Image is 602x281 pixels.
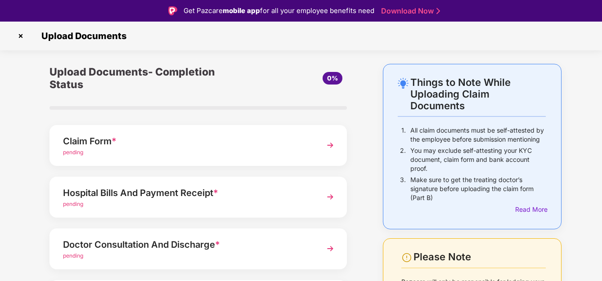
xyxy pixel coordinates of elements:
[223,6,260,15] strong: mobile app
[322,241,338,257] img: svg+xml;base64,PHN2ZyBpZD0iTmV4dCIgeG1sbnM9Imh0dHA6Ly93d3cudzMub3JnLzIwMDAvc3ZnIiB3aWR0aD0iMzYiIG...
[401,126,406,144] p: 1.
[400,146,406,173] p: 2.
[515,205,546,214] div: Read More
[398,78,409,89] img: svg+xml;base64,PHN2ZyB4bWxucz0iaHR0cDovL3d3dy53My5vcmcvMjAwMC9zdmciIHdpZHRoPSIyNC4wOTMiIGhlaWdodD...
[322,189,338,205] img: svg+xml;base64,PHN2ZyBpZD0iTmV4dCIgeG1sbnM9Imh0dHA6Ly93d3cudzMub3JnLzIwMDAvc3ZnIiB3aWR0aD0iMzYiIG...
[63,186,311,200] div: Hospital Bills And Payment Receipt
[436,6,440,16] img: Stroke
[184,5,374,16] div: Get Pazcare for all your employee benefits need
[413,251,546,263] div: Please Note
[327,74,338,82] span: 0%
[410,126,546,144] p: All claim documents must be self-attested by the employee before submission mentioning
[400,175,406,202] p: 3.
[168,6,177,15] img: Logo
[63,201,83,207] span: pending
[410,175,546,202] p: Make sure to get the treating doctor’s signature before uploading the claim form (Part B)
[322,137,338,153] img: svg+xml;base64,PHN2ZyBpZD0iTmV4dCIgeG1sbnM9Imh0dHA6Ly93d3cudzMub3JnLzIwMDAvc3ZnIiB3aWR0aD0iMzYiIG...
[63,149,83,156] span: pending
[32,31,131,41] span: Upload Documents
[63,252,83,259] span: pending
[401,252,412,263] img: svg+xml;base64,PHN2ZyBpZD0iV2FybmluZ18tXzI0eDI0IiBkYXRhLW5hbWU9Ildhcm5pbmcgLSAyNHgyNCIgeG1sbnM9Im...
[49,64,248,93] div: Upload Documents- Completion Status
[410,146,546,173] p: You may exclude self-attesting your KYC document, claim form and bank account proof.
[410,76,546,112] div: Things to Note While Uploading Claim Documents
[381,6,437,16] a: Download Now
[63,237,311,252] div: Doctor Consultation And Discharge
[63,134,311,148] div: Claim Form
[13,29,28,43] img: svg+xml;base64,PHN2ZyBpZD0iQ3Jvc3MtMzJ4MzIiIHhtbG5zPSJodHRwOi8vd3d3LnczLm9yZy8yMDAwL3N2ZyIgd2lkdG...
